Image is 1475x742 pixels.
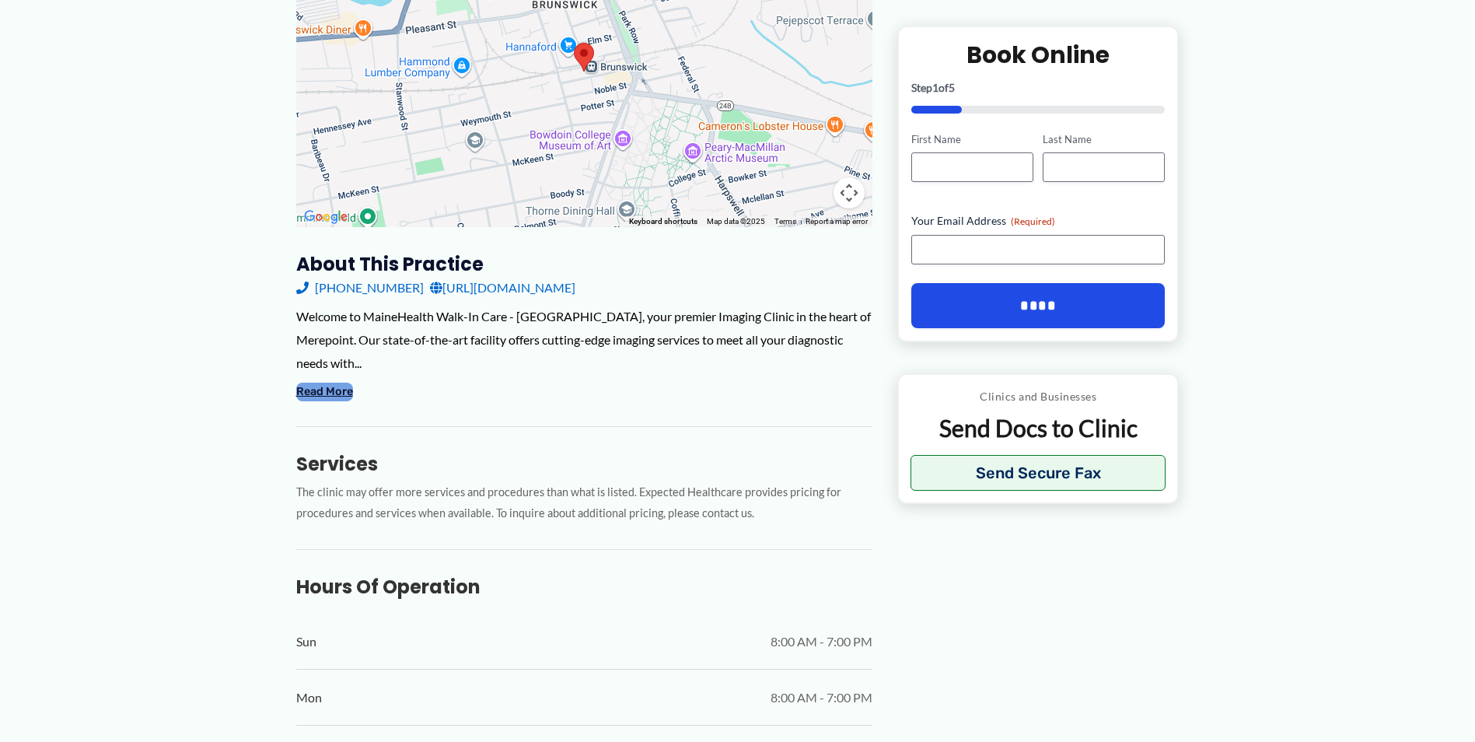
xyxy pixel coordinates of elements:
span: Mon [296,686,322,709]
p: The clinic may offer more services and procedures than what is listed. Expected Healthcare provid... [296,482,872,524]
span: 5 [949,80,955,93]
button: Read More [296,383,353,401]
a: [URL][DOMAIN_NAME] [430,276,575,299]
a: Terms (opens in new tab) [774,217,796,226]
p: Clinics and Businesses [911,387,1166,407]
button: Keyboard shortcuts [629,216,697,227]
span: 8:00 AM - 7:00 PM [771,630,872,653]
p: Send Docs to Clinic [911,413,1166,443]
label: Last Name [1043,131,1165,146]
p: Step of [911,82,1166,93]
label: Your Email Address [911,213,1166,229]
h2: Book Online [911,39,1166,69]
button: Send Secure Fax [911,455,1166,491]
span: 8:00 AM - 7:00 PM [771,686,872,709]
h3: About this practice [296,252,872,276]
a: Open this area in Google Maps (opens a new window) [300,207,351,227]
button: Map camera controls [834,177,865,208]
span: 1 [932,80,938,93]
h3: Hours of Operation [296,575,872,599]
a: [PHONE_NUMBER] [296,276,424,299]
span: (Required) [1011,215,1055,227]
a: Report a map error [806,217,868,226]
h3: Services [296,452,872,476]
span: Map data ©2025 [707,217,765,226]
div: Welcome to MaineHealth Walk-In Care - [GEOGRAPHIC_DATA], your premier Imaging Clinic in the heart... [296,305,872,374]
label: First Name [911,131,1033,146]
img: Google [300,207,351,227]
span: Sun [296,630,316,653]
